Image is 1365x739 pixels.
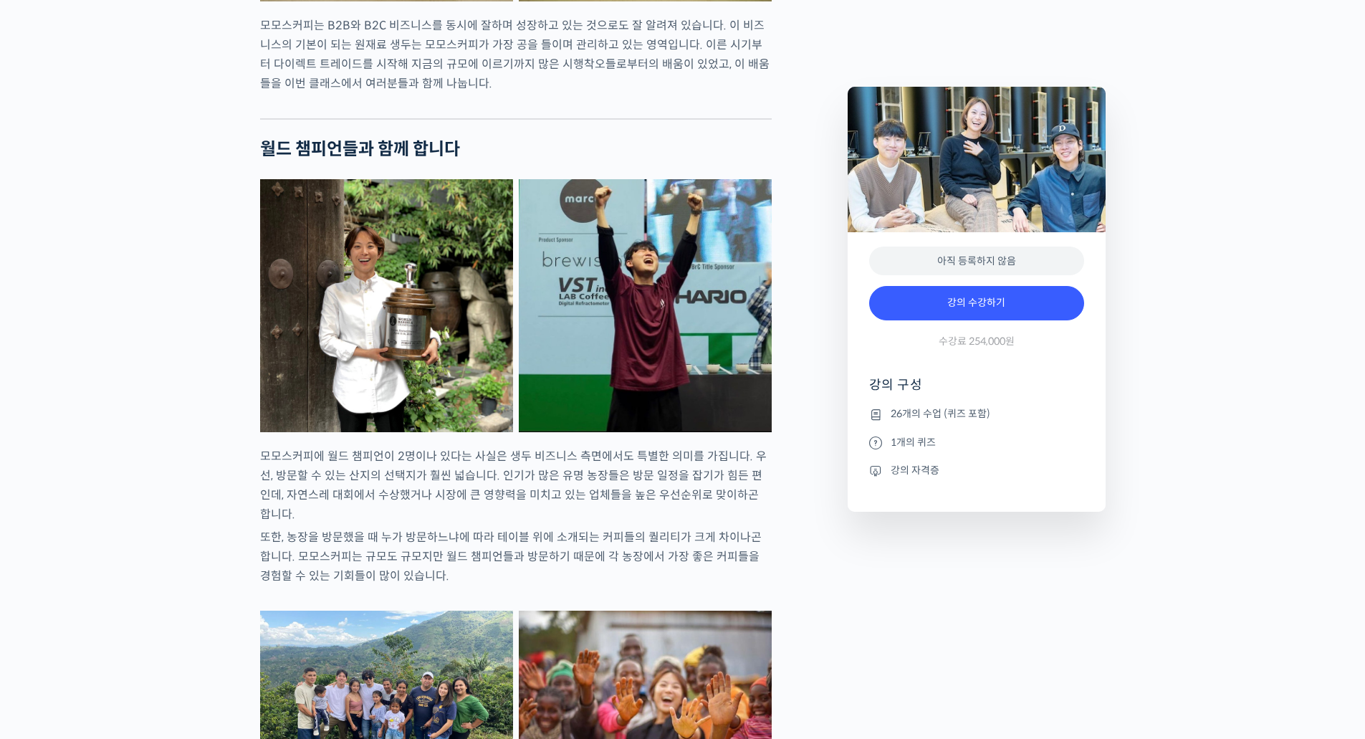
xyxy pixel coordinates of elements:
[869,247,1084,276] div: 아직 등록하지 않음
[869,462,1084,479] li: 강의 자격증
[221,476,239,487] span: 설정
[45,476,54,487] span: 홈
[95,454,185,490] a: 대화
[4,454,95,490] a: 홈
[869,434,1084,451] li: 1개의 퀴즈
[260,138,460,160] strong: 월드 챔피언들과 함께 합니다
[260,16,772,93] p: 모모스커피는 B2B와 B2C 비즈니스를 동시에 잘하며 성장하고 있는 것으로도 잘 알려져 있습니다. 이 비즈니스의 기본이 되는 원재료 생두는 모모스커피가 가장 공을 들이며 관리...
[260,447,772,524] p: 모모스커피에 월드 챔피언이 2명이나 있다는 사실은 생두 비즈니스 측면에서도 특별한 의미를 가집니다. 우선, 방문할 수 있는 산지의 선택지가 훨씬 넓습니다. 인기가 많은 유명 ...
[869,406,1084,423] li: 26개의 수업 (퀴즈 포함)
[939,335,1015,348] span: 수강료 254,000원
[185,454,275,490] a: 설정
[131,477,148,488] span: 대화
[869,286,1084,320] a: 강의 수강하기
[260,528,772,586] p: 또한, 농장을 방문했을 때 누가 방문하느냐에 따라 테이블 위에 소개되는 커피들의 퀄리티가 크게 차이나곤 합니다. 모모스커피는 규모도 규모지만 월드 챔피언들과 방문하기 때문에 ...
[869,376,1084,405] h4: 강의 구성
